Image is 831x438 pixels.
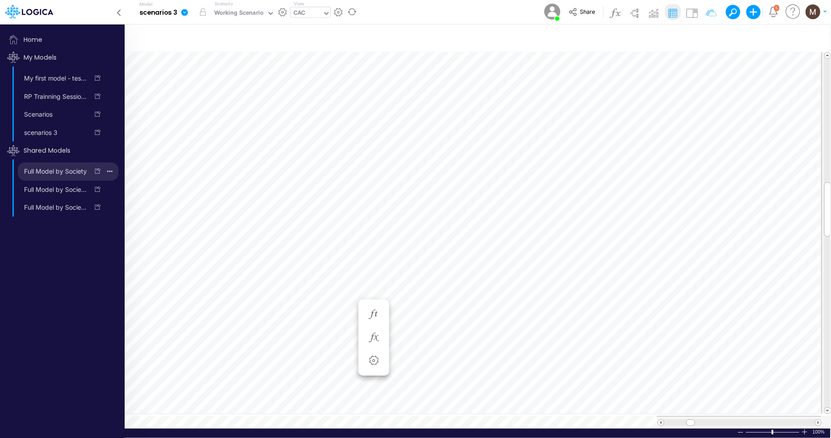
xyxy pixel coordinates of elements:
[769,7,779,17] a: Notifications
[18,89,89,104] a: RP Trainning Session [DATE]
[18,164,89,178] a: Full Model by Society
[18,126,89,140] a: scenarios 3
[214,8,264,19] div: Working Scenario
[293,8,305,19] div: CAC
[4,49,124,66] span: Click to sort models list by update time order
[18,182,89,197] a: Full Model by Society (ARCHIVED)
[813,429,826,435] span: 100%
[4,142,124,159] span: Click to sort models list by update time order
[8,28,637,46] input: Type a title here
[801,429,808,435] div: Zoom In
[776,6,778,10] div: 5 unread items
[139,9,178,17] b: scenarios 3
[294,0,304,7] label: View
[772,430,774,434] div: Zoom
[18,200,89,215] a: Full Model by Society (WIP-WS-Review-3) (p8JrFipGveTU7I_vk960F.EPc.b3Teyw) [DATE]T16:40:57UTC
[813,429,826,435] div: Zoom level
[745,429,801,435] div: Zoom
[737,429,744,436] div: Zoom Out
[18,71,89,85] a: My first model - test ([PERSON_NAME] [PERSON_NAME])
[580,8,595,15] span: Share
[4,31,124,49] span: Home
[564,5,601,19] button: Share
[18,107,89,122] a: Scenarios
[542,2,562,22] img: User Image Icon
[139,2,153,7] label: Model
[215,0,233,7] label: Scenario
